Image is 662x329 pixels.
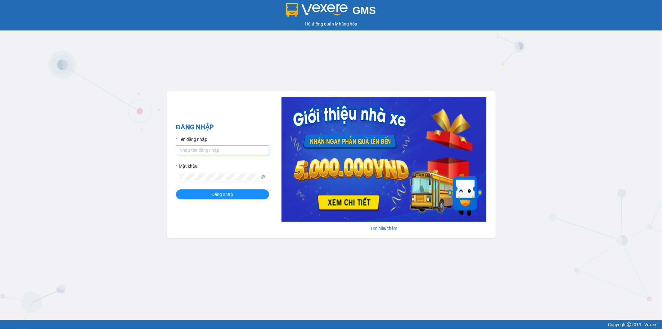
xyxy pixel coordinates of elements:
[286,9,376,14] a: GMS
[286,3,348,17] img: logo 2
[176,136,208,143] label: Tên đăng nhập
[281,225,486,232] div: Tìm hiểu thêm
[176,163,197,169] label: Mật khẩu
[5,321,657,328] div: Copyright 2019 - Vexere
[212,191,233,198] span: Đăng nhập
[261,175,265,179] span: eye-invisible
[353,5,376,16] span: GMS
[176,189,269,199] button: Đăng nhập
[180,174,260,180] input: Mật khẩu
[281,97,486,222] img: banner-0
[176,122,269,132] h2: ĐĂNG NHẬP
[627,322,631,327] span: copyright
[2,21,660,27] div: Hệ thống quản lý hàng hóa
[176,145,269,155] input: Tên đăng nhập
